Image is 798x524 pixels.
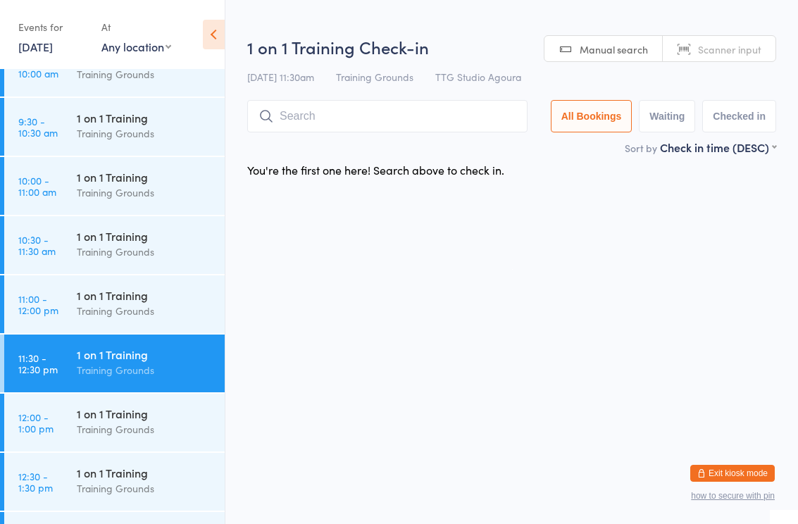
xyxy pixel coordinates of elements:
[4,275,225,333] a: 11:00 -12:00 pm1 on 1 TrainingTraining Grounds
[101,39,171,54] div: Any location
[77,244,213,260] div: Training Grounds
[101,15,171,39] div: At
[247,70,314,84] span: [DATE] 11:30am
[4,98,225,156] a: 9:30 -10:30 am1 on 1 TrainingTraining Grounds
[18,293,58,316] time: 11:00 - 12:00 pm
[435,70,521,84] span: TTG Studio Agoura
[77,110,213,125] div: 1 on 1 Training
[77,169,213,185] div: 1 on 1 Training
[18,234,56,256] time: 10:30 - 11:30 am
[247,100,528,132] input: Search
[77,185,213,201] div: Training Grounds
[18,352,58,375] time: 11:30 - 12:30 pm
[77,125,213,142] div: Training Grounds
[625,141,657,155] label: Sort by
[639,100,695,132] button: Waiting
[77,406,213,421] div: 1 on 1 Training
[77,303,213,319] div: Training Grounds
[77,421,213,437] div: Training Grounds
[77,465,213,480] div: 1 on 1 Training
[77,347,213,362] div: 1 on 1 Training
[77,228,213,244] div: 1 on 1 Training
[4,394,225,451] a: 12:00 -1:00 pm1 on 1 TrainingTraining Grounds
[18,15,87,39] div: Events for
[660,139,776,155] div: Check in time (DESC)
[77,480,213,497] div: Training Grounds
[551,100,632,132] button: All Bookings
[4,453,225,511] a: 12:30 -1:30 pm1 on 1 TrainingTraining Grounds
[580,42,648,56] span: Manual search
[691,491,775,501] button: how to secure with pin
[336,70,413,84] span: Training Grounds
[698,42,761,56] span: Scanner input
[18,39,53,54] a: [DATE]
[18,411,54,434] time: 12:00 - 1:00 pm
[18,175,56,197] time: 10:00 - 11:00 am
[690,465,775,482] button: Exit kiosk mode
[77,362,213,378] div: Training Grounds
[247,162,504,177] div: You're the first one here! Search above to check in.
[77,287,213,303] div: 1 on 1 Training
[18,56,58,79] time: 9:00 - 10:00 am
[4,216,225,274] a: 10:30 -11:30 am1 on 1 TrainingTraining Grounds
[4,157,225,215] a: 10:00 -11:00 am1 on 1 TrainingTraining Grounds
[247,35,776,58] h2: 1 on 1 Training Check-in
[77,66,213,82] div: Training Grounds
[18,470,53,493] time: 12:30 - 1:30 pm
[18,116,58,138] time: 9:30 - 10:30 am
[702,100,776,132] button: Checked in
[4,335,225,392] a: 11:30 -12:30 pm1 on 1 TrainingTraining Grounds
